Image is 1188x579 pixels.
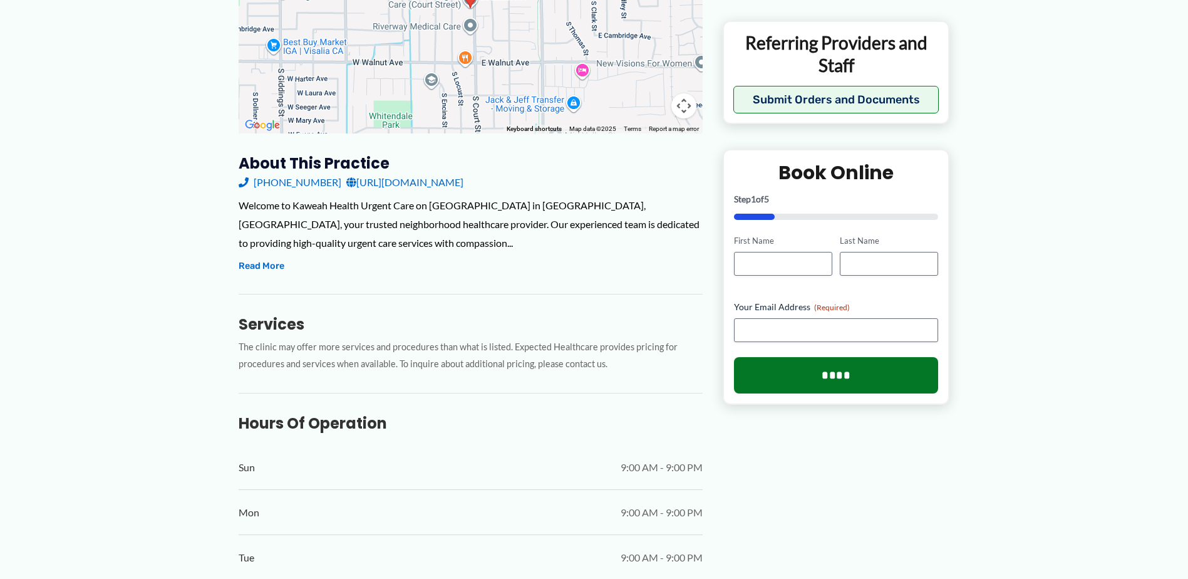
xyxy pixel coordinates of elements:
button: Submit Orders and Documents [733,86,939,113]
button: Read More [239,259,284,274]
span: 9:00 AM - 9:00 PM [621,458,703,477]
span: 9:00 AM - 9:00 PM [621,503,703,522]
h3: Hours of Operation [239,414,703,433]
label: Last Name [840,235,938,247]
span: Tue [239,548,254,567]
a: [PHONE_NUMBER] [239,173,341,192]
p: Step of [734,195,939,204]
label: Your Email Address [734,300,939,313]
label: First Name [734,235,832,247]
span: (Required) [814,302,850,311]
span: 1 [751,194,756,204]
a: [URL][DOMAIN_NAME] [346,173,463,192]
p: Referring Providers and Staff [733,31,939,76]
a: Open this area in Google Maps (opens a new window) [242,117,283,133]
button: Map camera controls [671,93,696,118]
img: Google [242,117,283,133]
span: 9:00 AM - 9:00 PM [621,548,703,567]
span: 5 [764,194,769,204]
h2: Book Online [734,160,939,185]
div: Welcome to Kaweah Health Urgent Care on [GEOGRAPHIC_DATA] in [GEOGRAPHIC_DATA], [GEOGRAPHIC_DATA]... [239,196,703,252]
span: Sun [239,458,255,477]
span: Map data ©2025 [569,125,616,132]
h3: About this practice [239,154,703,173]
p: The clinic may offer more services and procedures than what is listed. Expected Healthcare provid... [239,339,703,373]
button: Keyboard shortcuts [507,125,562,133]
span: Mon [239,503,259,522]
a: Terms (opens in new tab) [624,125,641,132]
a: Report a map error [649,125,699,132]
h3: Services [239,315,703,334]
